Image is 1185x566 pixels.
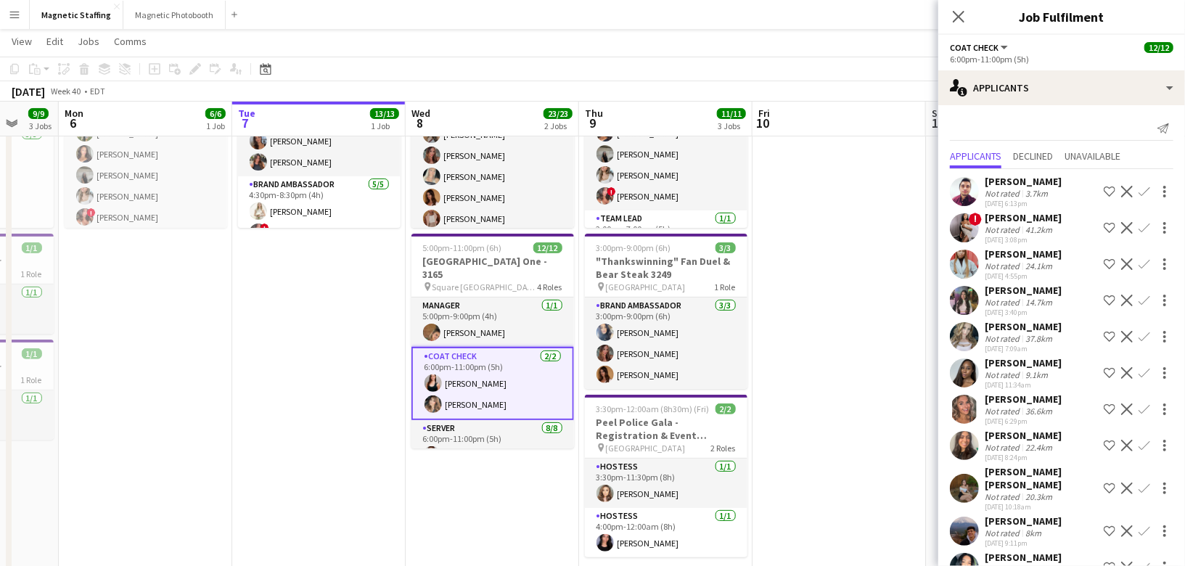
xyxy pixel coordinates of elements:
[585,107,603,120] span: Thu
[238,176,401,310] app-card-role: Brand Ambassador5/54:30pm-8:30pm (4h)[PERSON_NAME]![PERSON_NAME]
[411,347,574,420] app-card-role: Coat Check2/26:00pm-11:00pm (5h)[PERSON_NAME][PERSON_NAME]
[538,282,562,292] span: 4 Roles
[411,255,574,281] h3: [GEOGRAPHIC_DATA] One - 3165
[30,1,123,29] button: Magnetic Staffing
[969,213,982,226] span: !
[715,282,736,292] span: 1 Role
[985,356,1062,369] div: [PERSON_NAME]
[585,459,747,508] app-card-role: Hostess1/13:30pm-11:30pm (8h)[PERSON_NAME]
[932,107,948,120] span: Sat
[985,442,1022,453] div: Not rated
[985,380,1062,390] div: [DATE] 11:34am
[938,7,1185,26] h3: Job Fulfilment
[606,282,686,292] span: [GEOGRAPHIC_DATA]
[108,32,152,51] a: Comms
[715,403,736,414] span: 2/2
[950,54,1173,65] div: 6:00pm-11:00pm (5h)
[123,1,226,29] button: Magnetic Photobooth
[985,514,1062,528] div: [PERSON_NAME]
[585,508,747,557] app-card-role: Hostess1/14:00pm-12:00am (8h)[PERSON_NAME]
[950,42,1010,53] button: Coat Check
[72,32,105,51] a: Jobs
[585,234,747,389] app-job-card: 3:00pm-9:00pm (6h)3/3"Thankswinning" Fan Duel & Bear Steak 3249 [GEOGRAPHIC_DATA]1 RoleBrand Amba...
[371,120,398,131] div: 1 Job
[930,115,948,131] span: 11
[533,242,562,253] span: 12/12
[758,107,770,120] span: Fri
[6,32,38,51] a: View
[205,108,226,119] span: 6/6
[583,115,603,131] span: 9
[1022,188,1051,199] div: 3.7km
[65,77,227,231] app-card-role: Training6/62:30pm-3:00pm (30m)[PERSON_NAME][PERSON_NAME][PERSON_NAME][PERSON_NAME][PERSON_NAME]![...
[21,268,42,279] span: 1 Role
[596,242,671,253] span: 3:00pm-9:00pm (6h)
[1065,151,1120,161] span: Unavailable
[985,453,1062,462] div: [DATE] 8:24pm
[985,333,1022,344] div: Not rated
[46,35,63,48] span: Edit
[985,393,1062,406] div: [PERSON_NAME]
[711,443,736,454] span: 2 Roles
[22,348,42,359] span: 1/1
[718,120,745,131] div: 3 Jobs
[28,108,49,119] span: 9/9
[985,235,1062,245] div: [DATE] 3:08pm
[985,284,1062,297] div: [PERSON_NAME]
[1144,42,1173,53] span: 12/12
[65,107,83,120] span: Mon
[585,395,747,557] app-job-card: 3:30pm-12:00am (8h30m) (Fri)2/2Peel Police Gala - Registration & Event Support (3111) [GEOGRAPHIC...
[90,86,105,97] div: EDT
[1013,151,1053,161] span: Declined
[21,374,42,385] span: 1 Role
[544,108,573,119] span: 23/23
[544,120,572,131] div: 2 Jobs
[585,255,747,281] h3: "Thankswinning" Fan Duel & Bear Steak 3249
[370,108,399,119] span: 13/13
[985,261,1022,271] div: Not rated
[1022,528,1044,538] div: 8km
[585,210,747,260] app-card-role: Team Lead1/12:00pm-7:00pm (5h)
[1022,297,1055,308] div: 14.7km
[938,70,1185,105] div: Applicants
[1022,333,1055,344] div: 37.8km
[985,551,1062,564] div: [PERSON_NAME]
[411,107,430,120] span: Wed
[717,108,746,119] span: 11/11
[985,502,1098,512] div: [DATE] 10:18am
[985,188,1022,199] div: Not rated
[238,107,255,120] span: Tue
[985,429,1062,442] div: [PERSON_NAME]
[41,32,69,51] a: Edit
[985,344,1062,353] div: [DATE] 7:09am
[1022,369,1051,380] div: 9.1km
[606,443,686,454] span: [GEOGRAPHIC_DATA]
[411,234,574,448] app-job-card: 5:00pm-11:00pm (6h)12/12[GEOGRAPHIC_DATA] One - 3165 Square [GEOGRAPHIC_DATA]4 RolesManager1/15:0...
[985,211,1062,224] div: [PERSON_NAME]
[985,465,1098,491] div: [PERSON_NAME] [PERSON_NAME]
[423,242,502,253] span: 5:00pm-11:00pm (6h)
[22,242,42,253] span: 1/1
[206,120,225,131] div: 1 Job
[985,406,1022,417] div: Not rated
[1022,261,1055,271] div: 24.1km
[1022,406,1055,417] div: 36.6km
[607,187,616,196] span: !
[950,151,1001,161] span: Applicants
[985,538,1062,548] div: [DATE] 9:11pm
[596,403,710,414] span: 3:30pm-12:00am (8h30m) (Fri)
[1022,442,1055,453] div: 22.4km
[62,115,83,131] span: 6
[12,84,45,99] div: [DATE]
[985,308,1062,317] div: [DATE] 3:40pm
[985,528,1022,538] div: Not rated
[1022,224,1055,235] div: 41.2km
[48,86,84,97] span: Week 40
[12,35,32,48] span: View
[1022,491,1055,502] div: 20.3km
[87,208,96,217] span: !
[585,77,747,210] app-card-role: Team Lead5/51:30pm-5:30pm (4h)[PERSON_NAME][PERSON_NAME][PERSON_NAME][PERSON_NAME]![PERSON_NAME]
